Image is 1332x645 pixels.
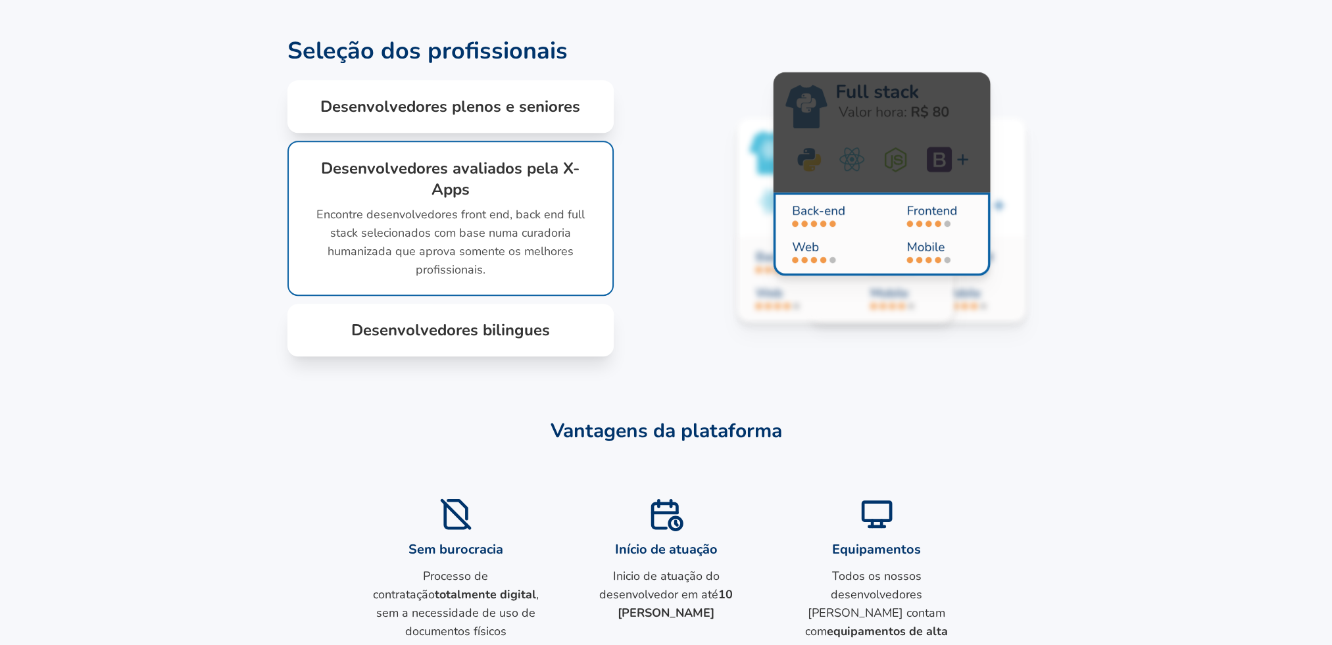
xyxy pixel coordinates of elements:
[372,567,540,640] p: Processo de contratação , sem a necessidade de uso de documentos físicos
[287,419,1045,443] h1: Vantagens da plataforma
[618,586,733,621] strong: 10 [PERSON_NAME]
[308,96,593,117] h1: Desenvolvedores plenos e seniores
[582,540,751,559] h1: Início de atuação
[372,540,540,559] h1: Sem burocracia
[310,200,591,279] p: Encontre desenvolvedores front end, back end full stack selecionados com base numa curadoria huma...
[435,586,536,602] strong: totalmente digital
[308,320,593,341] h1: Desenvolvedores bilingues
[582,567,751,622] p: Inicio de atuação do desenvolvedor em até
[287,38,568,64] h1: Seleção dos profissionais
[793,540,961,559] h1: Equipamentos
[310,158,591,200] h1: Desenvolvedores avaliados pela X-Apps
